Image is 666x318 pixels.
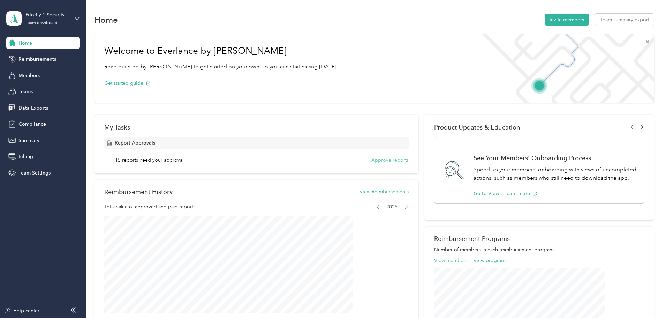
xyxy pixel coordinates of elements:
span: Data Exports [18,104,48,112]
div: Team dashboard [25,21,58,25]
div: My Tasks [104,124,409,131]
p: Read our step-by-[PERSON_NAME] to get started on your own, so you can start saving [DATE]. [104,62,338,71]
span: Team Settings [18,169,51,177]
span: Total value of approved and paid reports [104,203,195,210]
button: Approve reports [371,156,409,164]
h2: Reimbursement History [104,188,173,195]
h1: Welcome to Everlance by [PERSON_NAME] [104,45,338,57]
span: Billing [18,153,33,160]
h1: Home [94,16,118,23]
span: Product Updates & Education [434,124,520,131]
h2: Reimbursement Programs [434,235,644,242]
span: Compliance [18,120,46,128]
button: Team summary export [595,14,654,26]
button: View programs [474,257,507,264]
span: 15 reports need your approval [115,156,183,164]
button: Invite members [545,14,589,26]
span: Members [18,72,40,79]
span: Teams [18,88,33,95]
span: Reimbursements [18,56,56,63]
p: Speed up your members' onboarding with views of uncompleted actions, such as members who still ne... [474,165,636,183]
button: View Reimbursements [360,188,409,195]
span: Summary [18,137,39,144]
span: 2025 [384,202,400,212]
span: Report Approvals [115,139,155,147]
iframe: Everlance-gr Chat Button Frame [627,279,666,318]
img: Welcome to everlance [475,34,654,103]
button: Go to View [474,190,499,197]
button: Help center [4,307,39,315]
button: Learn more [504,190,537,197]
div: Priority 1 Security [25,11,69,19]
button: View members [434,257,467,264]
span: Home [18,39,32,47]
h1: See Your Members' Onboarding Process [474,154,636,162]
button: Get started guide [104,80,151,87]
p: Number of members in each reimbursement program. [434,246,644,253]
